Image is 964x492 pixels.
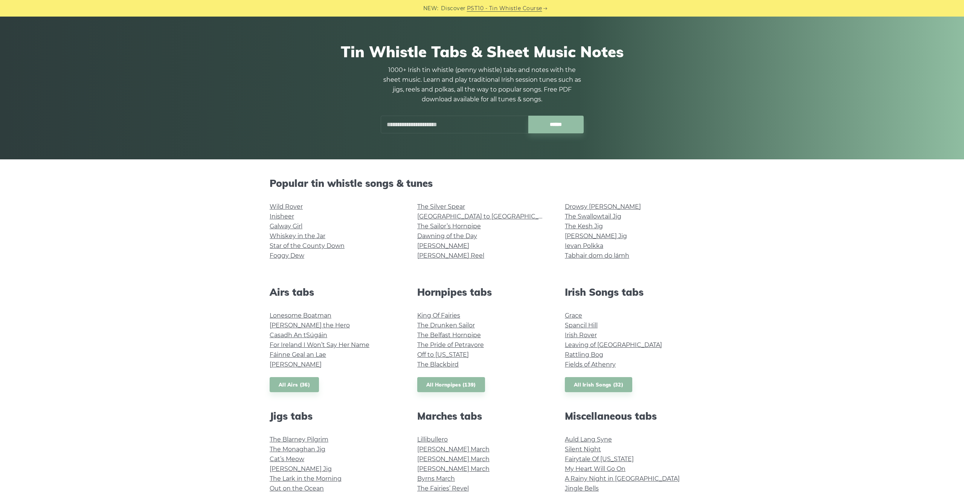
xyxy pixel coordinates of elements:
[270,213,294,220] a: Inisheer
[270,286,399,298] h2: Airs tabs
[417,485,469,492] a: The Fairies’ Revel
[417,377,485,393] a: All Hornpipes (139)
[417,332,481,339] a: The Belfast Hornpipe
[565,455,634,463] a: Fairytale Of [US_STATE]
[565,252,629,259] a: Tabhair dom do lámh
[565,223,603,230] a: The Kesh Jig
[270,436,328,443] a: The Blarney Pilgrim
[270,43,694,61] h1: Tin Whistle Tabs & Sheet Music Notes
[417,232,477,240] a: Dawning of the Day
[417,410,547,422] h2: Marches tabs
[565,232,627,240] a: [PERSON_NAME] Jig
[270,177,694,189] h2: Popular tin whistle songs & tunes
[423,4,439,13] span: NEW:
[270,485,324,492] a: Out on the Ocean
[565,242,603,249] a: Ievan Polkka
[270,203,303,210] a: Wild Rover
[417,322,475,329] a: The Drunken Sailor
[270,465,332,472] a: [PERSON_NAME] Jig
[565,361,616,368] a: Fields of Athenry
[270,410,399,422] h2: Jigs tabs
[270,223,302,230] a: Galway Girl
[270,351,326,358] a: Fáinne Geal an Lae
[417,242,469,249] a: [PERSON_NAME]
[417,361,459,368] a: The Blackbird
[565,341,662,348] a: Leaving of [GEOGRAPHIC_DATA]
[270,232,325,240] a: Whiskey in the Jar
[270,242,345,249] a: Star of the County Down
[565,332,597,339] a: Irish Rover
[565,485,599,492] a: Jingle Bells
[270,377,319,393] a: All Airs (36)
[417,203,465,210] a: The Silver Spear
[417,436,448,443] a: Lillibullero
[270,446,325,453] a: The Monaghan Jig
[565,213,621,220] a: The Swallowtail Jig
[441,4,466,13] span: Discover
[565,203,641,210] a: Drowsy [PERSON_NAME]
[565,351,603,358] a: Rattling Bog
[270,361,322,368] a: [PERSON_NAME]
[417,223,481,230] a: The Sailor’s Hornpipe
[417,312,460,319] a: King Of Fairies
[270,341,369,348] a: For Ireland I Won’t Say Her Name
[270,332,327,339] a: Casadh An tSúgáin
[270,455,304,463] a: Cat’s Meow
[417,252,484,259] a: [PERSON_NAME] Reel
[467,4,542,13] a: PST10 - Tin Whistle Course
[565,286,694,298] h2: Irish Songs tabs
[270,475,342,482] a: The Lark in the Morning
[417,286,547,298] h2: Hornpipes tabs
[270,312,331,319] a: Lonesome Boatman
[270,322,350,329] a: [PERSON_NAME] the Hero
[417,465,490,472] a: [PERSON_NAME] March
[270,252,304,259] a: Foggy Dew
[417,446,490,453] a: [PERSON_NAME] March
[565,436,612,443] a: Auld Lang Syne
[565,322,598,329] a: Spancil Hill
[565,475,680,482] a: A Rainy Night in [GEOGRAPHIC_DATA]
[417,351,469,358] a: Off to [US_STATE]
[565,410,694,422] h2: Miscellaneous tabs
[565,377,632,393] a: All Irish Songs (32)
[417,455,490,463] a: [PERSON_NAME] March
[565,446,601,453] a: Silent Night
[565,312,582,319] a: Grace
[380,65,584,104] p: 1000+ Irish tin whistle (penny whistle) tabs and notes with the sheet music. Learn and play tradi...
[417,475,455,482] a: Byrns March
[565,465,625,472] a: My Heart Will Go On
[417,213,556,220] a: [GEOGRAPHIC_DATA] to [GEOGRAPHIC_DATA]
[417,341,484,348] a: The Pride of Petravore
